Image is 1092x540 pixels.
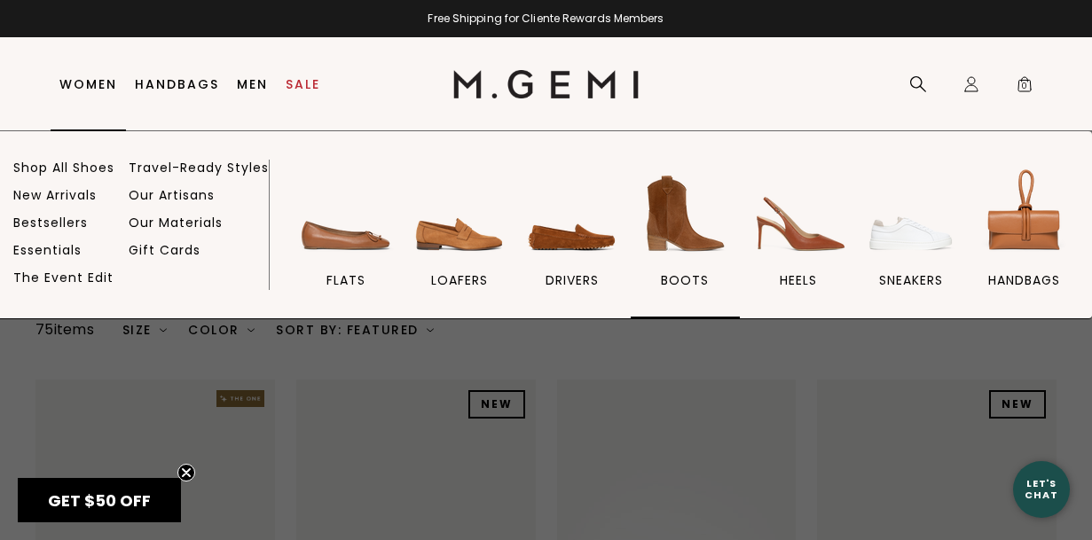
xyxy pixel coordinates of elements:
img: flats [296,164,396,263]
a: Bestsellers [13,215,88,231]
span: sneakers [879,272,943,288]
a: heels [744,164,852,318]
a: The Event Edit [13,270,114,286]
span: flats [326,272,365,288]
a: loafers [405,164,513,318]
a: Gift Cards [129,242,200,258]
a: sneakers [857,164,965,318]
img: heels [749,164,848,263]
a: BOOTS [631,164,739,318]
img: sneakers [861,164,961,263]
a: Travel-Ready Styles [129,160,269,176]
a: Shop All Shoes [13,160,114,176]
button: Close teaser [177,464,195,481]
a: New Arrivals [13,187,97,203]
a: Men [237,77,268,91]
img: BOOTS [635,164,735,263]
img: handbags [975,164,1074,263]
span: loafers [431,272,488,288]
a: flats [292,164,400,318]
div: GET $50 OFFClose teaser [18,478,181,522]
a: Handbags [135,77,219,91]
span: BOOTS [661,272,709,288]
a: Our Artisans [129,187,215,203]
a: handbags [970,164,1079,318]
span: heels [780,272,817,288]
div: Let's Chat [1013,478,1070,500]
span: handbags [988,272,1060,288]
img: M.Gemi [453,70,639,98]
a: Sale [286,77,320,91]
span: GET $50 OFF [48,489,151,512]
span: 0 [1016,79,1033,97]
a: Essentials [13,242,82,258]
span: drivers [546,272,599,288]
a: Our Materials [129,215,223,231]
a: drivers [518,164,626,318]
img: loafers [410,164,509,263]
a: Women [59,77,117,91]
img: drivers [522,164,622,263]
